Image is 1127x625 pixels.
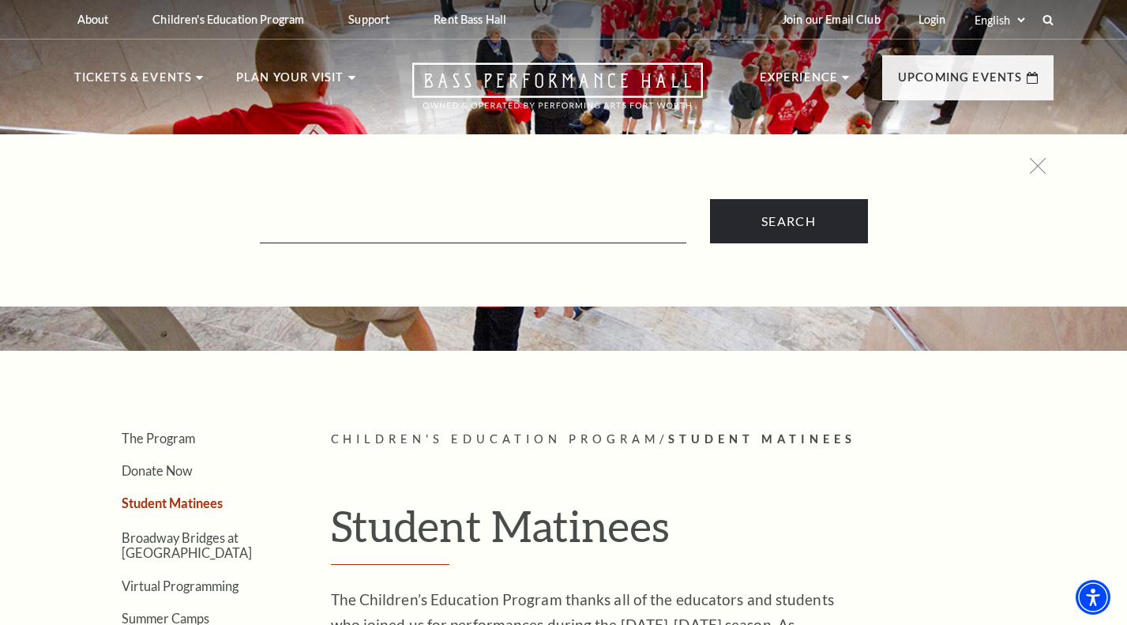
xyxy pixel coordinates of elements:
p: Upcoming Events [898,68,1023,96]
p: Plan Your Visit [236,68,344,96]
span: Children's Education Program [331,432,660,446]
a: Donate Now [122,463,193,478]
p: Support [348,13,389,26]
a: Broadway Bridges at [GEOGRAPHIC_DATA] [122,530,252,560]
p: About [77,13,109,26]
span: Student Matinees [668,432,856,446]
input: Text field [260,211,686,243]
a: Open this option [355,62,760,125]
a: Student Matinees [122,495,223,510]
input: Submit button [710,199,868,243]
p: Rent Bass Hall [434,13,506,26]
p: Experience [760,68,839,96]
p: / [331,430,1054,450]
h1: Student Matinees [331,500,1054,565]
div: Accessibility Menu [1076,580,1110,615]
a: Virtual Programming [122,578,239,593]
p: Tickets & Events [74,68,193,96]
p: Children's Education Program [152,13,304,26]
a: The Program [122,431,195,446]
select: Select: [971,13,1027,28]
